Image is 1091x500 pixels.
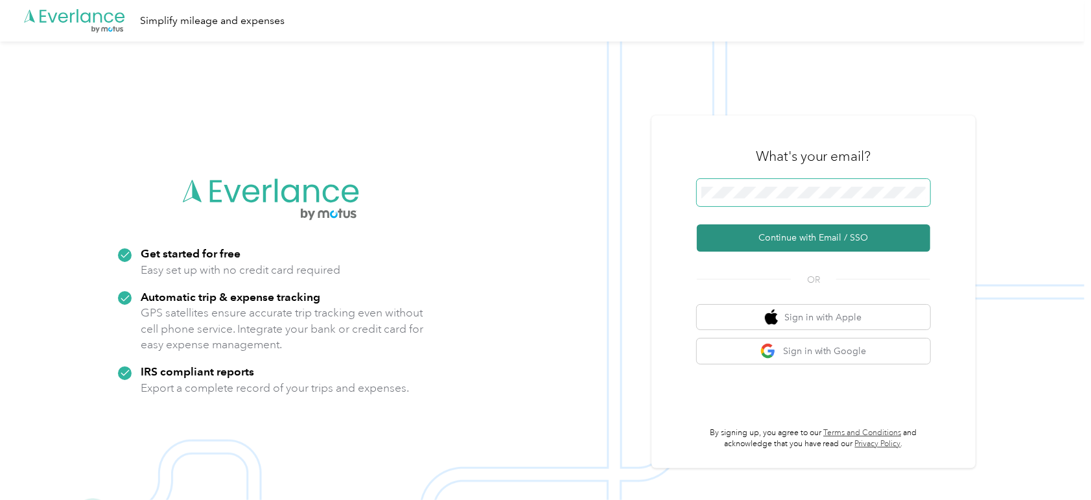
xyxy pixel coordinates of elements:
p: GPS satellites ensure accurate trip tracking even without cell phone service. Integrate your bank... [141,305,424,353]
button: google logoSign in with Google [697,339,930,364]
button: Continue with Email / SSO [697,224,930,252]
a: Terms and Conditions [823,428,901,438]
h3: What's your email? [756,147,871,165]
p: Easy set up with no credit card required [141,262,340,278]
strong: Get started for free [141,246,240,260]
a: Privacy Policy [855,439,901,449]
span: OR [791,273,836,287]
p: By signing up, you agree to our and acknowledge that you have read our . [697,427,930,450]
strong: Automatic trip & expense tracking [141,290,320,304]
p: Export a complete record of your trips and expenses. [141,380,409,396]
img: apple logo [765,309,778,326]
button: apple logoSign in with Apple [697,305,930,330]
div: Simplify mileage and expenses [140,13,285,29]
img: google logo [760,343,777,359]
strong: IRS compliant reports [141,364,254,378]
